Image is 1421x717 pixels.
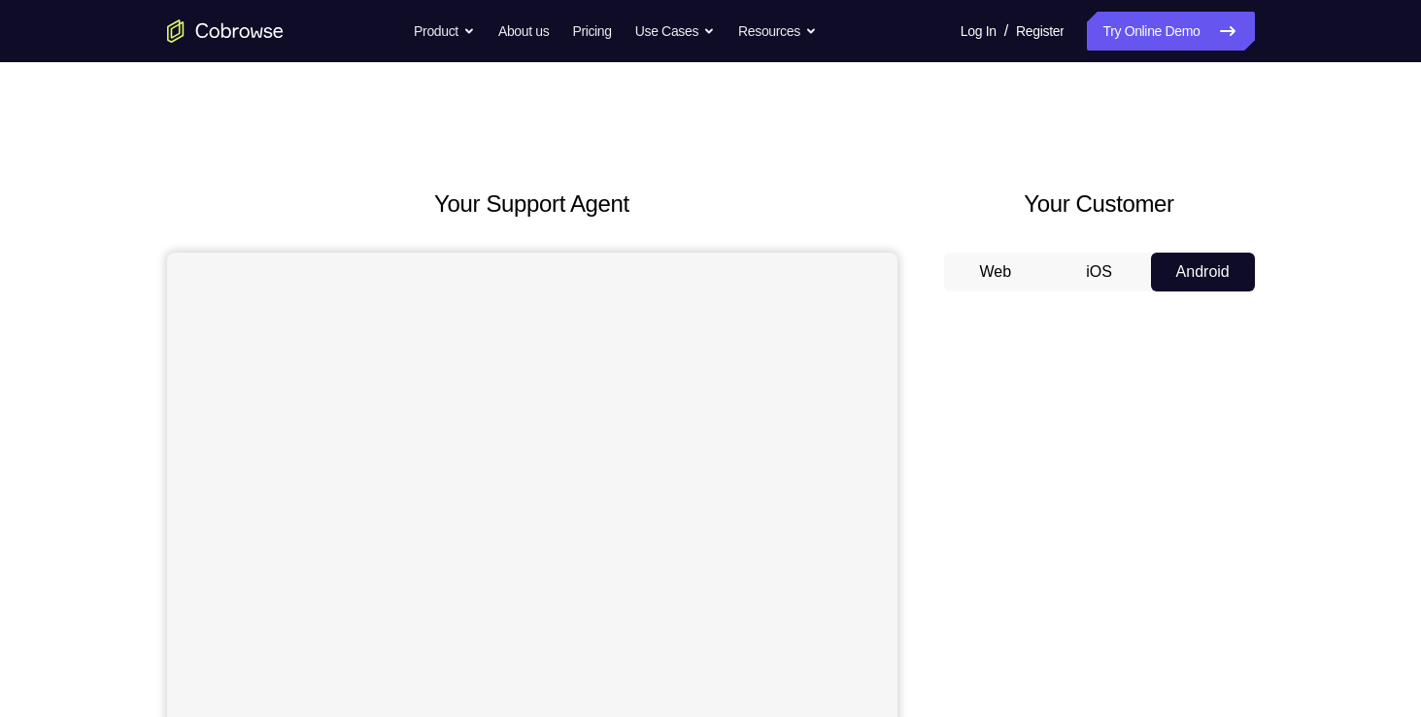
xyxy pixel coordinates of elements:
button: Resources [738,12,817,51]
button: Android [1151,253,1255,291]
h2: Your Customer [944,187,1255,222]
button: Product [414,12,475,51]
button: iOS [1047,253,1151,291]
a: Register [1016,12,1064,51]
h2: Your Support Agent [167,187,897,222]
a: About us [498,12,549,51]
button: Web [944,253,1048,291]
a: Pricing [572,12,611,51]
a: Try Online Demo [1087,12,1254,51]
a: Log In [961,12,997,51]
span: / [1004,19,1008,43]
a: Go to the home page [167,19,284,43]
button: Use Cases [635,12,715,51]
